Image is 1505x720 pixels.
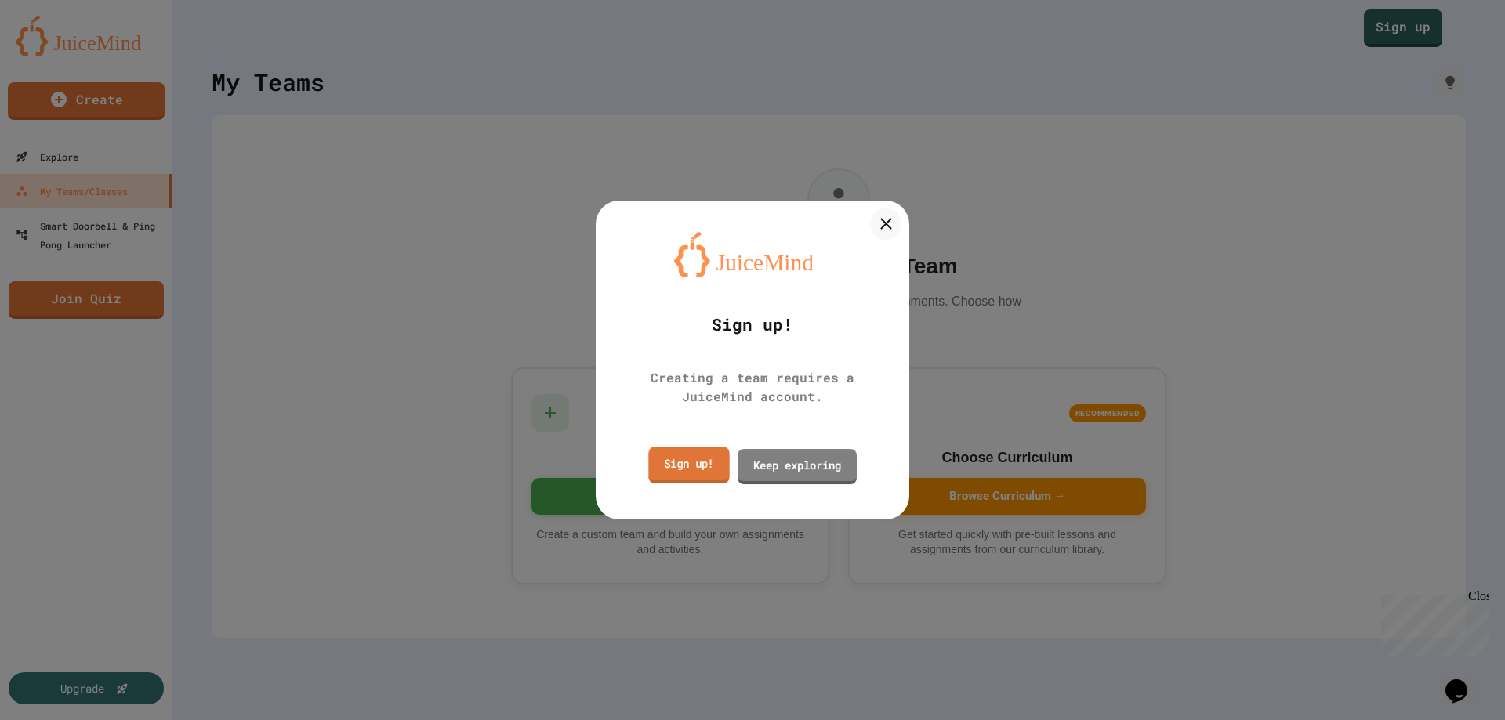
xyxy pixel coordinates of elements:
a: Keep exploring [738,449,857,484]
img: logo-orange.svg [674,232,831,277]
div: Sign up! [712,313,793,338]
div: Chat with us now!Close [6,6,108,99]
div: Creating a team requires a JuiceMind account. [619,368,886,406]
a: Sign up! [648,447,729,483]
